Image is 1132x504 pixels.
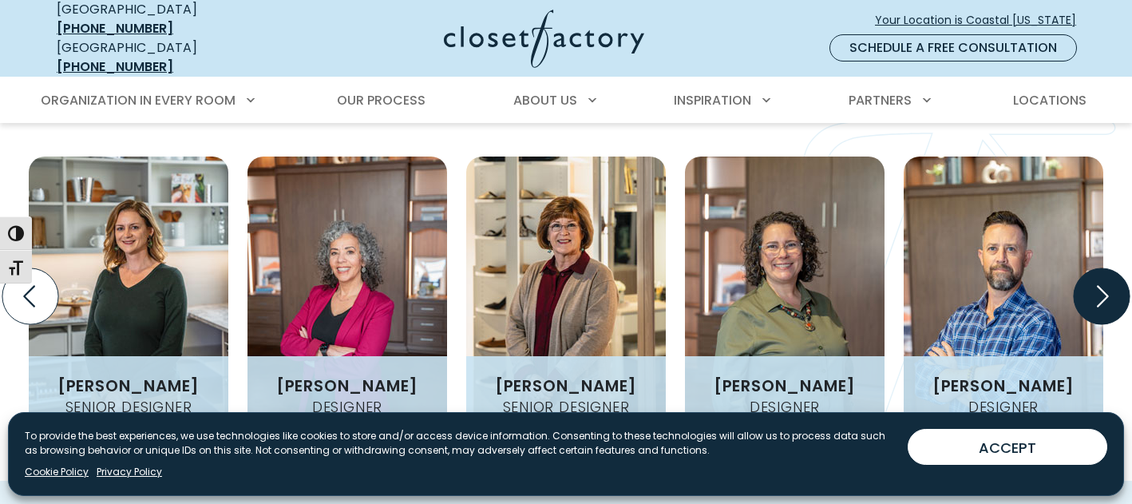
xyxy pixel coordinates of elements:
[926,378,1081,394] h3: [PERSON_NAME]
[41,91,236,109] span: Organization in Every Room
[57,19,173,38] a: [PHONE_NUMBER]
[908,429,1107,465] button: ACCEPT
[874,6,1090,34] a: Your Location is Coastal [US_STATE]
[904,157,1103,436] img: Closet Factory South Carolina James Beresford
[270,378,425,394] h3: [PERSON_NAME]
[57,58,173,76] a: [PHONE_NUMBER]
[97,465,162,479] a: Privacy Policy
[25,465,89,479] a: Cookie Policy
[875,12,1089,29] span: Your Location is Coastal [US_STATE]
[497,400,636,415] h4: Senior Designer
[29,157,228,436] img: Closet Factory South Carolina Danielle Trimnal
[849,91,912,109] span: Partners
[30,78,1102,123] nav: Primary Menu
[707,378,862,394] h3: [PERSON_NAME]
[444,10,644,68] img: Closet Factory Logo
[25,429,895,458] p: To provide the best experiences, we use technologies like cookies to store and/or access device i...
[57,38,288,77] div: [GEOGRAPHIC_DATA]
[489,378,643,394] h3: [PERSON_NAME]
[337,91,425,109] span: Our Process
[247,157,447,436] img: Closet Factory South Carolina Dawn Costello
[743,400,826,415] h4: Designer
[51,378,206,394] h3: [PERSON_NAME]
[674,91,751,109] span: Inspiration
[829,34,1077,62] a: Schedule a Free Consultation
[1013,91,1086,109] span: Locations
[513,91,577,109] span: About Us
[59,400,199,415] h4: Senior Designer
[466,157,666,436] img: Closet Factory South Carolina Betsy Smith
[306,400,389,415] h4: Designer
[685,157,885,436] img: Closet Factory South Carolina Ildi Everly
[962,400,1045,415] h4: Designer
